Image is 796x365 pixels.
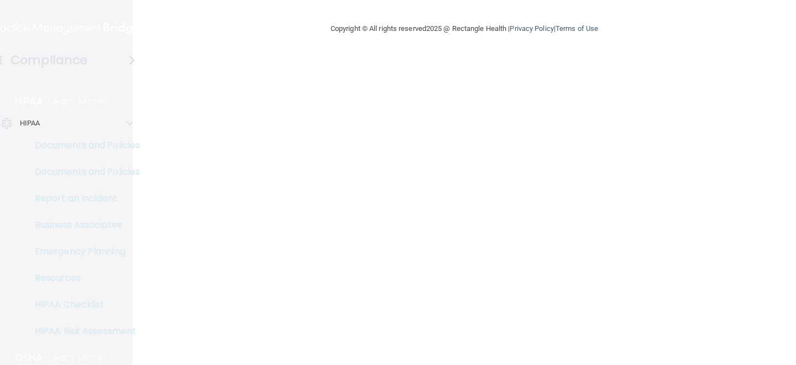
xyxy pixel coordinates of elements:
[7,299,158,310] p: HIPAA Checklist
[15,351,43,364] p: OSHA
[556,24,598,33] a: Terms of Use
[48,351,107,364] p: Learn More!
[7,246,158,257] p: Emergency Planning
[7,273,158,284] p: Resources
[7,326,158,337] p: HIPAA Risk Assessment
[49,95,107,108] p: Learn More!
[7,193,158,204] p: Report an Incident
[7,166,158,178] p: Documents and Policies
[510,24,553,33] a: Privacy Policy
[11,53,87,68] h4: Compliance
[7,220,158,231] p: Business Associates
[263,11,666,46] div: Copyright © All rights reserved 2025 @ Rectangle Health | |
[15,95,43,108] p: HIPAA
[7,140,158,151] p: Documents and Policies
[20,117,40,130] p: HIPAA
